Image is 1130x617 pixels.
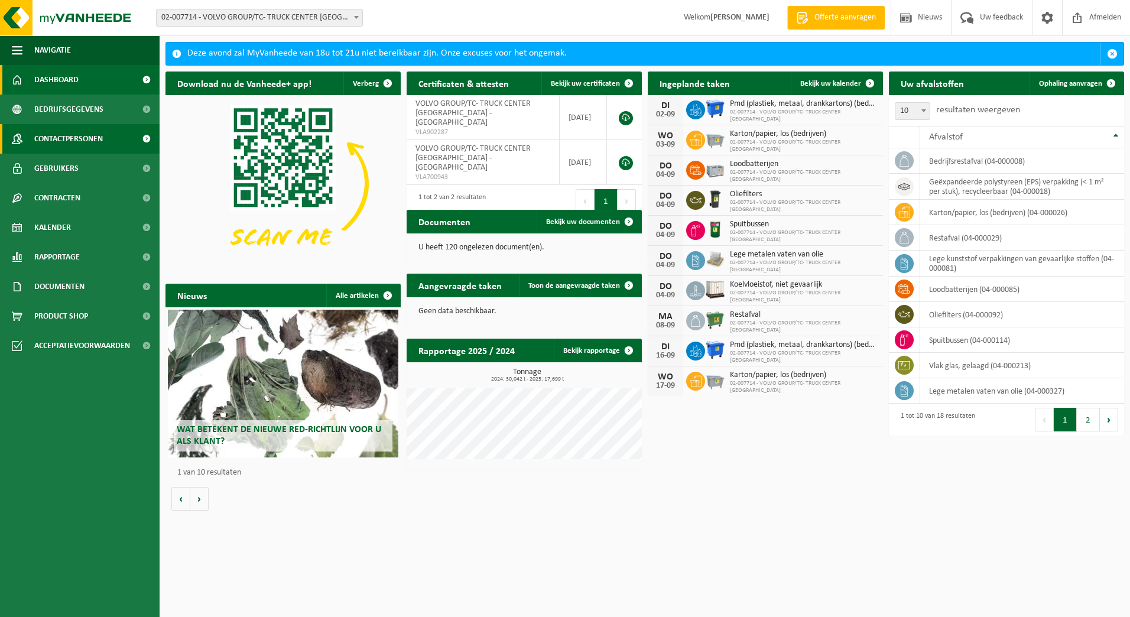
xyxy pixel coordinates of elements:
span: 10 [895,103,930,119]
td: spuitbussen (04-000114) [920,327,1124,353]
span: Offerte aanvragen [811,12,879,24]
div: 16-09 [654,352,677,360]
span: Contracten [34,183,80,213]
span: Wat betekent de nieuwe RED-richtlijn voor u als klant? [177,425,381,446]
span: Loodbatterijen [730,160,877,169]
img: WB-2500-GAL-GY-01 [705,129,725,149]
span: Karton/papier, los (bedrijven) [730,129,877,139]
div: Deze avond zal MyVanheede van 18u tot 21u niet bereikbaar zijn. Onze excuses voor het ongemak. [187,43,1100,65]
div: MA [654,312,677,322]
td: geëxpandeerde polystyreen (EPS) verpakking (< 1 m² per stuk), recycleerbaar (04-000018) [920,174,1124,200]
span: Toon de aangevraagde taken [528,282,620,290]
td: oliefilters (04-000092) [920,302,1124,327]
td: lege metalen vaten van olie (04-000327) [920,378,1124,404]
div: 1 tot 2 van 2 resultaten [413,188,486,214]
span: Kalender [34,213,71,242]
a: Offerte aanvragen [787,6,885,30]
span: Rapportage [34,242,80,272]
span: Bekijk uw certificaten [551,80,620,87]
span: Spuitbussen [730,220,877,229]
span: 10 [895,102,930,120]
div: 04-09 [654,171,677,179]
label: resultaten weergeven [936,105,1020,115]
span: Documenten [34,272,85,301]
span: 02-007714 - VOLVO GROUP/TC- TRUCK CENTER KAMPENHOUT - KAMPENHOUT [156,9,363,27]
div: DO [654,282,677,291]
span: Afvalstof [929,132,963,142]
span: 02-007714 - VOLVO GROUP/TC- TRUCK CENTER [GEOGRAPHIC_DATA] [730,259,877,274]
td: vlak glas, gelaagd (04-000213) [920,353,1124,378]
div: 02-09 [654,111,677,119]
div: 17-09 [654,382,677,390]
h2: Documenten [407,210,482,233]
td: [DATE] [560,140,607,185]
span: VLA902287 [415,128,550,137]
span: 02-007714 - VOLVO GROUP/TC- TRUCK CENTER [GEOGRAPHIC_DATA] [730,169,877,183]
img: PB-OT-0200-MET-00-03 [705,219,725,239]
h2: Certificaten & attesten [407,72,521,95]
div: WO [654,131,677,141]
span: Pmd (plastiek, metaal, drankkartons) (bedrijven) [730,99,877,109]
button: Next [618,189,636,213]
span: 02-007714 - VOLVO GROUP/TC- TRUCK CENTER [GEOGRAPHIC_DATA] [730,139,877,153]
strong: [PERSON_NAME] [710,13,769,22]
span: Bedrijfsgegevens [34,95,103,124]
div: DO [654,161,677,171]
span: VOLVO GROUP/TC- TRUCK CENTER [GEOGRAPHIC_DATA] - [GEOGRAPHIC_DATA] [415,144,531,172]
p: 1 van 10 resultaten [177,469,395,477]
button: 2 [1077,408,1100,431]
a: Toon de aangevraagde taken [519,274,641,297]
span: Contactpersonen [34,124,103,154]
td: [DATE] [560,95,607,140]
td: loodbatterijen (04-000085) [920,277,1124,302]
span: 02-007714 - VOLVO GROUP/TC- TRUCK CENTER [GEOGRAPHIC_DATA] [730,109,877,123]
div: 1 tot 10 van 18 resultaten [895,407,975,433]
span: 2024: 30,042 t - 2025: 17,699 t [413,376,642,382]
span: VLA700943 [415,173,550,182]
div: 04-09 [654,231,677,239]
button: 1 [1054,408,1077,431]
span: Acceptatievoorwaarden [34,331,130,361]
td: restafval (04-000029) [920,225,1124,251]
div: 04-09 [654,291,677,300]
span: Verberg [353,80,379,87]
h2: Rapportage 2025 / 2024 [407,339,527,362]
span: Oliefilters [730,190,877,199]
span: Pmd (plastiek, metaal, drankkartons) (bedrijven) [730,340,877,350]
span: Gebruikers [34,154,79,183]
img: WB-1100-HPE-BE-01 [705,99,725,119]
img: Download de VHEPlus App [165,95,401,272]
div: 03-09 [654,141,677,149]
h2: Uw afvalstoffen [889,72,976,95]
span: Bekijk uw kalender [800,80,861,87]
span: 02-007714 - VOLVO GROUP/TC- TRUCK CENTER [GEOGRAPHIC_DATA] [730,350,877,364]
td: bedrijfsrestafval (04-000008) [920,148,1124,174]
span: Lege metalen vaten van olie [730,250,877,259]
span: 02-007714 - VOLVO GROUP/TC- TRUCK CENTER [GEOGRAPHIC_DATA] [730,290,877,304]
h2: Nieuws [165,284,219,307]
div: DO [654,252,677,261]
span: 02-007714 - VOLVO GROUP/TC- TRUCK CENTER [GEOGRAPHIC_DATA] [730,380,877,394]
span: Navigatie [34,35,71,65]
p: Geen data beschikbaar. [418,307,630,316]
div: DI [654,101,677,111]
button: Previous [1035,408,1054,431]
button: Vorige [171,487,190,511]
a: Bekijk rapportage [554,339,641,362]
img: WB-0660-HPE-GN-01 [705,310,725,330]
div: DO [654,222,677,231]
a: Wat betekent de nieuwe RED-richtlijn voor u als klant? [168,310,398,457]
span: Karton/papier, los (bedrijven) [730,371,877,380]
span: 02-007714 - VOLVO GROUP/TC- TRUCK CENTER [GEOGRAPHIC_DATA] [730,229,877,243]
img: PB-LB-0680-HPE-GY-01 [705,159,725,179]
span: Dashboard [34,65,79,95]
button: Verberg [343,72,400,95]
a: Alle artikelen [326,284,400,307]
img: PB-IC-1000-HPE-00-01 [705,280,725,300]
span: VOLVO GROUP/TC- TRUCK CENTER [GEOGRAPHIC_DATA] - [GEOGRAPHIC_DATA] [415,99,531,127]
a: Bekijk uw kalender [791,72,882,95]
div: 08-09 [654,322,677,330]
button: Previous [576,189,595,213]
span: 02-007714 - VOLVO GROUP/TC- TRUCK CENTER KAMPENHOUT - KAMPENHOUT [157,9,362,26]
span: Product Shop [34,301,88,331]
